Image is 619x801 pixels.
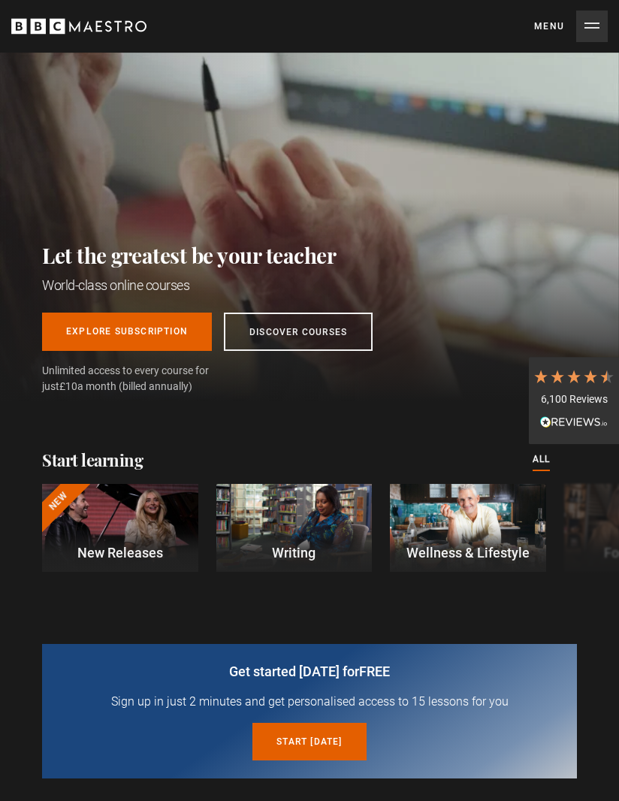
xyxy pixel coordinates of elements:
[42,484,198,572] a: New New Releases
[359,663,390,679] span: free
[529,357,619,444] div: 6,100 ReviewsRead All Reviews
[533,452,551,468] a: All
[533,368,615,385] div: 4.7 Stars
[390,543,546,563] p: Wellness & Lifestyle
[533,415,615,433] div: Read All Reviews
[42,313,212,351] a: Explore Subscription
[42,449,143,472] h2: Start learning
[216,543,373,563] p: Writing
[533,392,615,407] div: 6,100 Reviews
[390,484,546,572] a: Wellness & Lifestyle
[42,543,198,563] p: New Releases
[224,313,373,351] a: Discover Courses
[42,363,245,394] span: Unlimited access to every course for just a month (billed annually)
[540,416,608,427] img: REVIEWS.io
[60,662,559,681] h2: Get started [DATE] for
[11,15,146,38] svg: BBC Maestro
[216,484,373,572] a: Writing
[252,723,366,760] a: Start [DATE]
[60,693,559,711] p: Sign up in just 2 minutes and get personalised access to 15 lessons for you
[42,276,373,295] h1: World-class online courses
[534,11,608,42] button: Toggle navigation
[59,380,77,392] span: £10
[42,240,373,270] h2: Let the greatest be your teacher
